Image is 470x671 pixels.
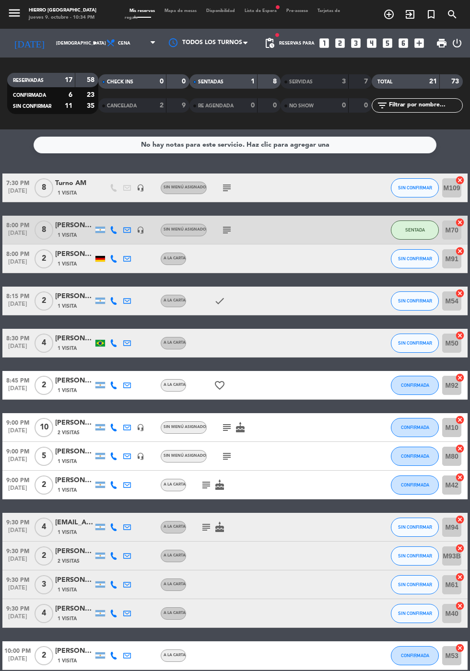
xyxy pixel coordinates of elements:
span: 4 [35,604,53,623]
span: 1 Visita [58,615,77,623]
i: headset_mic [137,226,144,234]
span: CONFIRMADA [401,482,429,487]
i: subject [221,422,233,433]
span: CHECK INS [107,80,133,84]
span: fiber_manual_record [275,4,281,10]
span: CONFIRMADA [13,93,46,98]
span: SIN CONFIRMAR [398,553,432,558]
span: SIN CONFIRMAR [398,582,432,587]
span: A la carta [164,341,186,345]
span: 1 Visita [58,387,77,394]
span: A la carta [164,582,186,586]
span: Sin menú asignado [164,425,206,429]
button: CONFIRMADA [391,418,439,437]
i: looks_4 [365,37,378,49]
button: CONFIRMADA [391,475,439,495]
strong: 17 [65,77,72,83]
span: Mapa de mesas [160,9,201,13]
span: [DATE] [2,259,33,270]
strong: 0 [342,102,346,109]
div: jueves 9. octubre - 10:34 PM [29,14,96,22]
span: A la carta [164,483,186,486]
span: [DATE] [2,385,33,396]
span: CONFIRMADA [401,453,429,459]
span: 1 Visita [58,586,77,594]
div: No hay notas para este servicio. Haz clic para agregar una [141,139,329,150]
span: SERVIDAS [289,80,313,84]
span: 1 Visita [58,657,77,665]
div: [PERSON_NAME] [55,291,94,302]
i: cancel [455,544,465,553]
i: looks_5 [381,37,394,49]
div: [PERSON_NAME] [55,603,94,614]
span: pending_actions [264,37,275,49]
span: 9:00 PM [2,445,33,456]
span: Pre-acceso [282,9,313,13]
span: SIN CONFIRMAR [13,104,51,109]
span: SIN CONFIRMAR [398,524,432,530]
span: SIN CONFIRMAR [398,611,432,616]
span: 2 [35,475,53,495]
i: subject [221,451,233,462]
span: CONFIRMADA [401,425,429,430]
i: power_settings_new [451,37,463,49]
span: CONFIRMADA [401,653,429,658]
span: 8:00 PM [2,219,33,230]
span: NO SHOW [289,104,314,108]
strong: 9 [182,102,188,109]
strong: 35 [87,103,96,109]
div: Hierro [GEOGRAPHIC_DATA] [29,7,96,14]
i: subject [200,521,212,533]
span: 1 Visita [58,302,77,310]
span: SIN CONFIRMAR [398,185,432,190]
span: 10:00 PM [2,645,33,656]
strong: 1 [251,78,255,85]
span: SIN CONFIRMAR [398,298,432,303]
span: 1 Visita [58,529,77,536]
span: A la carta [164,525,186,529]
span: [DATE] [2,585,33,596]
div: [PERSON_NAME] [55,220,94,231]
strong: 11 [65,103,72,109]
span: 9:00 PM [2,416,33,428]
span: A la carta [164,554,186,557]
span: [DATE] [2,485,33,496]
span: CANCELADA [107,104,137,108]
span: 9:30 PM [2,545,33,556]
i: cancel [455,289,465,298]
span: 1 Visita [58,231,77,239]
button: SENTADA [391,220,439,240]
i: check [214,295,225,307]
i: menu [7,6,22,20]
strong: 3 [342,78,346,85]
span: 9:30 PM [2,602,33,613]
strong: 2 [160,102,164,109]
i: cancel [455,643,465,653]
button: SIN CONFIRMAR [391,334,439,353]
button: SIN CONFIRMAR [391,575,439,594]
span: 7:30 PM [2,177,33,188]
i: add_box [413,37,425,49]
i: cancel [455,175,465,185]
span: 9:30 PM [2,516,33,527]
button: CONFIRMADA [391,376,439,395]
i: cancel [455,572,465,582]
span: 5 [35,447,53,466]
span: A la carta [164,383,186,387]
span: RESERVADAS [13,78,44,83]
button: SIN CONFIRMAR [391,604,439,623]
span: 4 [35,334,53,353]
input: Filtrar por nombre... [388,100,462,111]
span: 8 [35,220,53,240]
strong: 7 [364,78,370,85]
span: 8:30 PM [2,332,33,343]
span: Sin menú asignado [164,228,206,231]
div: [PERSON_NAME] [55,575,94,586]
strong: 0 [160,78,164,85]
strong: 73 [451,78,461,85]
i: add_circle_outline [383,9,395,20]
i: cancel [455,246,465,256]
span: 9:00 PM [2,474,33,485]
div: [PERSON_NAME] [55,446,94,457]
i: cake [235,422,246,433]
